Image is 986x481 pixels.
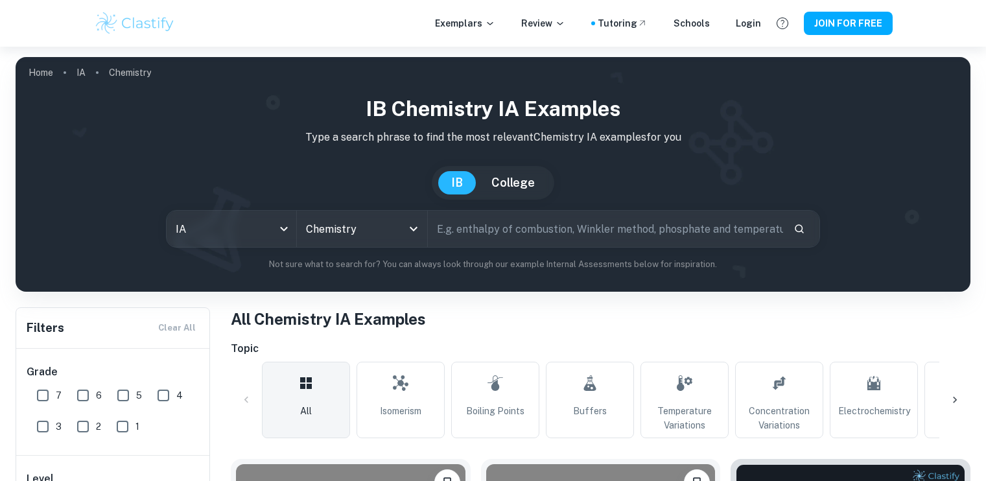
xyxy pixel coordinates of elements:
span: Buffers [573,404,607,418]
span: 7 [56,388,62,403]
a: Login [736,16,761,30]
span: 1 [135,419,139,434]
a: IA [76,64,86,82]
button: Search [788,218,810,240]
button: Help and Feedback [771,12,793,34]
div: IA [167,211,296,247]
span: 4 [176,388,183,403]
span: Electrochemistry [838,404,910,418]
p: Exemplars [435,16,495,30]
p: Type a search phrase to find the most relevant Chemistry IA examples for you [26,130,960,145]
span: Concentration Variations [741,404,817,432]
button: Open [405,220,423,238]
input: E.g. enthalpy of combustion, Winkler method, phosphate and temperature... [428,211,783,247]
span: Boiling Points [466,404,524,418]
span: 5 [136,388,142,403]
h6: Topic [231,341,970,357]
p: Review [521,16,565,30]
h6: Grade [27,364,200,380]
h1: All Chemistry IA Examples [231,307,970,331]
button: College [478,171,548,194]
a: Home [29,64,53,82]
span: Isomerism [380,404,421,418]
h6: Filters [27,319,64,337]
span: All [300,404,312,418]
span: Temperature Variations [646,404,723,432]
a: Schools [674,16,710,30]
a: Tutoring [598,16,648,30]
h1: IB Chemistry IA examples [26,93,960,124]
button: JOIN FOR FREE [804,12,893,35]
span: 6 [96,388,102,403]
span: 3 [56,419,62,434]
p: Chemistry [109,65,151,80]
img: profile cover [16,57,970,292]
img: Clastify logo [94,10,176,36]
p: Not sure what to search for? You can always look through our example Internal Assessments below f... [26,258,960,271]
span: 2 [96,419,101,434]
button: IB [438,171,476,194]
